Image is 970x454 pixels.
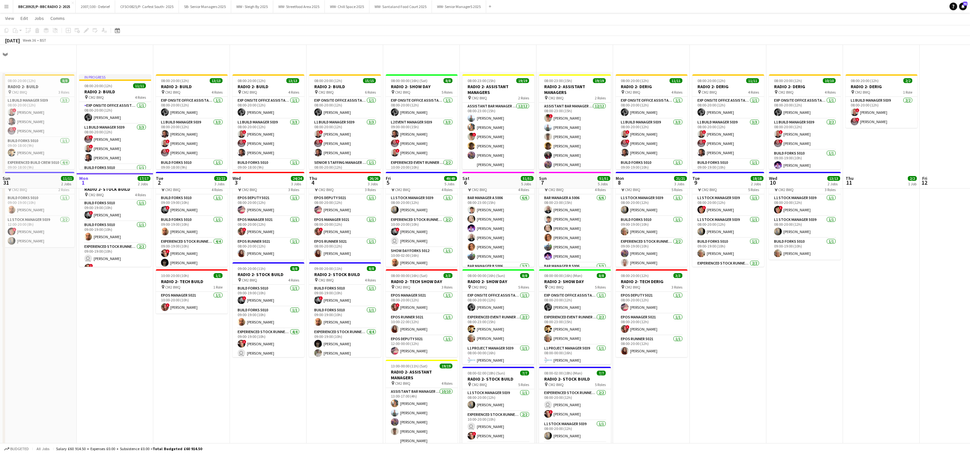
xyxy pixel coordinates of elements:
app-card-role: Build Forks 50101/109:00-19:00 (10h)[PERSON_NAME] [769,238,841,260]
app-card-role: Build Forks 50101/109:00-19:00 (10h) [692,159,764,181]
span: 08:00-20:00 (12h) [697,78,725,83]
span: 91 [963,2,967,6]
span: ! [242,139,246,143]
app-job-card: 08:00-02:00 (18h) (Sat)5/5RADIO 2- STOCK BUILD CM2 8WQ4 RolesL1 Stock Manager 50391/108:00-20:00 ... [386,172,458,267]
span: 4 Roles [748,90,759,95]
span: 13/13 [286,78,299,83]
span: ! [626,139,629,143]
app-card-role: EPOS Runner 50211/108:00-20:00 (12h)[PERSON_NAME] [309,238,381,260]
app-job-card: 08:00-00:00 (16h) (Sun)8/8RADIO 2- SHOW DAY CM2 8WQ5 RolesExp Onsite Office Assistant 50121/108:0... [462,269,534,364]
span: ! [13,228,16,231]
span: CM2 8WQ [548,187,564,192]
app-card-role: Experienced Stock Runner 50122/209:00-19:00 (10h) [PERSON_NAME]![PERSON_NAME] [79,243,151,274]
span: CM2 8WQ [89,95,104,100]
app-card-role: Build Forks 50101/109:00-19:00 (10h)![PERSON_NAME] [232,285,304,307]
span: 4 Roles [288,278,299,282]
span: 2 Roles [518,96,529,100]
span: 8/8 [597,273,606,278]
app-card-role: Build Forks 50101/1 [79,164,151,186]
app-card-role: L1 Build Manager 50393/308:00-20:00 (12h)![PERSON_NAME]![PERSON_NAME][PERSON_NAME] [692,119,764,159]
span: 4 Roles [595,187,606,192]
h3: RADIO 2- STOCK BUILD [309,272,381,277]
span: 08:00-00:00 (16h) (Sun) [468,273,505,278]
app-card-role: L1 Build Manager 50393/308:00-20:00 (12h)[PERSON_NAME]![PERSON_NAME]![PERSON_NAME] [156,119,228,159]
app-job-card: 08:00-23:00 (15h)19/19RADIO 2- ASSISTANT MANAGERS CM2 8WQ2 RolesAssistant Bar Manager 500612/1208... [539,74,611,169]
span: CM2 8WQ [472,285,487,290]
span: ! [396,139,400,143]
h3: RADIO 2- ASSISTANT MANAGERS [462,84,534,95]
app-card-role: EPOS Manager 50211/108:00-20:00 (12h)![PERSON_NAME] [309,216,381,238]
app-card-role: Build Forks 50101/109:00-19:00 (10h)[PERSON_NAME] [692,238,764,260]
span: CM2 8WQ [548,285,564,290]
app-job-card: 08:00-20:00 (12h)7/7RADIO 2- STOCK DERIG CM2 8WQ5 RolesL1 Stock Manager 50391/108:00-20:00 (12h)[... [616,172,687,267]
app-card-role: Exp Onsite Office Assistant 50121/108:00-20:00 (12h)[PERSON_NAME] [79,102,151,124]
app-card-role: L1 Stock Manager 50391/108:00-20:00 (12h)[PERSON_NAME] [386,194,458,216]
app-card-role: Experienced Stock Runner 50122/209:00-19:00 (10h)[PERSON_NAME][PERSON_NAME] [616,238,687,269]
span: ! [779,139,783,143]
h3: RADIO 2- TECH DERIG [616,279,687,284]
span: 08:00-20:00 (12h) [161,78,189,83]
div: 08:00-20:00 (12h)2/2RADIO 2- DERIG CM2 8WQ1 RoleL1 Build Manager 50392/208:00-20:00 (12h)![PERSON... [846,74,917,128]
app-job-card: 08:00-20:00 (12h)3/3RADIO 2- TECH BUILD CM2 8WQ3 RolesEPOS Deputy 50211/108:00-20:00 (12h)[PERSON... [309,172,381,260]
span: 08:00-20:00 (12h) [851,78,879,83]
app-card-role: L1 Build Manager 50393/308:00-20:00 (12h)![PERSON_NAME]![PERSON_NAME][PERSON_NAME] [616,119,687,159]
span: CM2 8WQ [242,278,257,282]
span: 08:00-20:00 (12h) [8,78,36,83]
app-card-role: Build Forks 50101/109:00-19:00 (10h)[PERSON_NAME] [3,194,74,216]
app-job-card: 09:00-20:00 (11h)8/8RADIO 2- STOCK BUILD CM2 8WQ4 RolesBuild Forks 50101/109:00-19:00 (10h)![PERS... [232,262,304,357]
button: 2007/100 - Debrief [76,0,115,13]
span: CM2 8WQ [165,285,181,290]
app-job-card: 08:00-20:00 (12h)15/15RADIO 2- BUILD CM2 8WQ6 RolesExp Onsite Office Assistant 50121/108:00-20:00... [309,74,381,169]
app-card-role: Build Forks 50101/109:00-19:00 (10h)[PERSON_NAME] [616,216,687,238]
span: ! [166,139,170,143]
span: 8/8 [367,266,376,271]
span: 08:00-20:00 (12h) [314,78,342,83]
span: 11/11 [670,78,682,83]
span: 08:00-23:00 (15h) [544,78,572,83]
span: 5 Roles [518,285,529,290]
span: CM2 8WQ [165,187,181,192]
span: 4 Roles [518,187,529,192]
a: View [3,14,17,22]
div: 09:00-20:00 (11h)8/8RADIO 2- STOCK BUILD CM2 8WQ4 RolesBuild Forks 50101/109:00-19:00 (10h)![PERS... [309,262,381,357]
span: CM2 8WQ [318,278,334,282]
span: 10:00-20:00 (10h) [161,273,189,278]
app-card-role: Bar Manager A 50066/608:00-23:00 (15h)[PERSON_NAME][PERSON_NAME][PERSON_NAME][PERSON_NAME][PERSON... [539,194,611,263]
h3: RADIO 2- SHOW DAY [539,279,611,284]
span: 3/3 [673,273,682,278]
h3: RADIO 2- BUILD [3,84,74,89]
a: Jobs [32,14,46,22]
app-card-role: Build Forks 50101/109:00-19:00 (10h)![PERSON_NAME] [309,285,381,307]
button: WW - Sleigh By 2025 [231,0,273,13]
app-job-card: 08:00-20:00 (12h)8/8RADIO 2- BUILD CM2 8WQ3 RolesL1 Build Manager 50393/308:00-20:00 (12h)![PERSO... [3,74,74,169]
span: ! [89,135,93,139]
app-card-role: Exp Onsite Office Assistant 50121/108:00-20:00 (12h)[PERSON_NAME] [462,292,534,314]
app-card-role: Build Forks 50101/109:00-19:00 (10h)![PERSON_NAME] [156,194,228,216]
app-job-card: 08:00-20:00 (12h)13/13RADIO 2- BUILD CM2 8WQ4 RolesExp Onsite Office Assistant 50121/108:00-20:00... [156,74,228,169]
app-job-card: In progress09:00-20:00 (11h)6/6RADIO 2- STOCK BUILD CM2 8WQ4 RolesBuild Forks 50101/109:00-19:00 ... [79,172,151,267]
div: In progress [79,74,151,80]
span: 11/11 [746,78,759,83]
div: 10:00-20:00 (10h)1/1RADIO 2- TECH BUILD CM2 8WQ1 RoleEPOS Manager 50211/110:00-20:00 (10h)![PERSO... [156,269,228,314]
span: Jobs [34,15,44,21]
app-job-card: 08:00-20:00 (12h)13/13RADIO 2- BUILD CM2 8WQ4 RolesExp Onsite Office Assistant 50121/108:00-20:00... [232,74,304,169]
span: 3/3 [443,273,452,278]
span: 08:00-23:00 (15h) [468,78,495,83]
span: 08:00-20:00 (12h) [621,78,649,83]
button: WW- Santaland Food Court 2025 [369,0,432,13]
app-card-role: Exp Onsite Office Assistant 50121/108:00-20:00 (12h)[PERSON_NAME] [232,97,304,119]
span: ! [89,264,93,268]
span: 1 Role [903,90,912,95]
app-card-role: Build Forks 50101/109:00-18:00 (9h)[PERSON_NAME] [3,137,74,159]
span: ! [396,149,400,153]
span: CM2 8WQ [12,90,27,95]
app-job-card: 08:00-00:00 (16h) (Sat)3/3RADIO 2- TECH SHOW DAY CM2 8WQ3 RolesEPOS Manager 50211/108:00-20:00 (1... [386,269,458,357]
app-card-role: L1 Build Manager 50393/308:00-20:00 (12h)![PERSON_NAME]![PERSON_NAME][PERSON_NAME] [232,119,304,159]
span: CM2 8WQ [242,90,257,95]
app-card-role: EPOS Deputy 50211/108:00-20:00 (12h)[PERSON_NAME] [232,194,304,216]
h3: RADIO 2- BUILD [156,84,228,89]
h3: RADIO 2- SHOW DAY [462,279,534,284]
